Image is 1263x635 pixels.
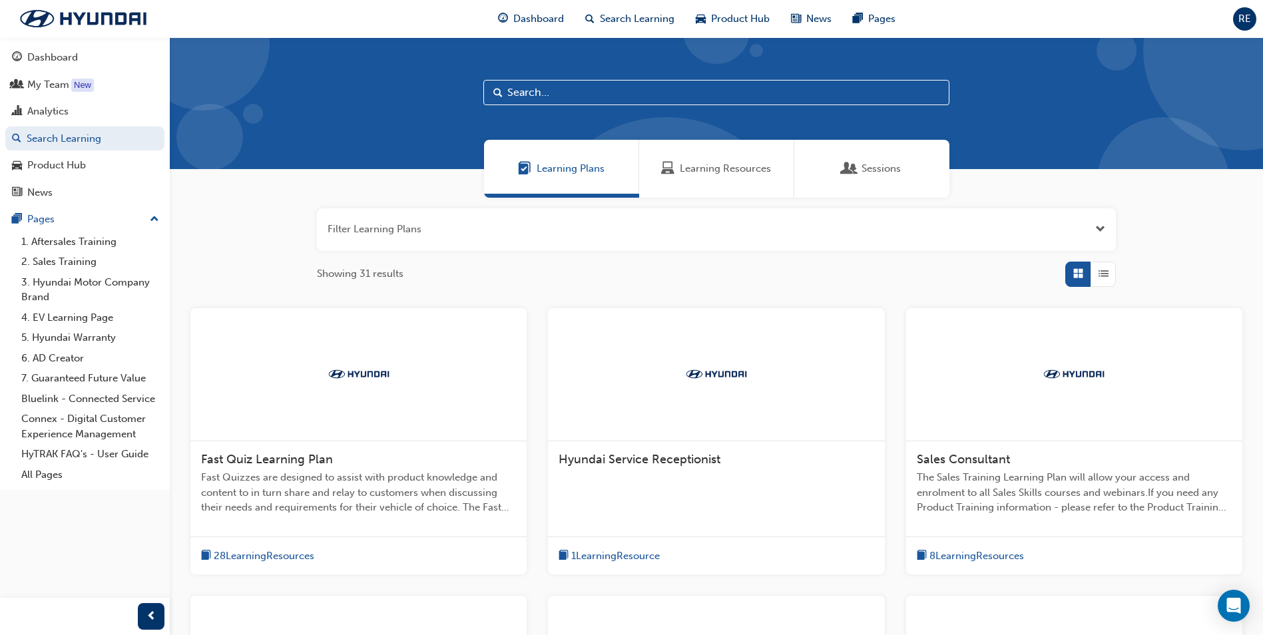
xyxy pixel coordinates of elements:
span: Fast Quizzes are designed to assist with product knowledge and content to in turn share and relay... [201,470,516,515]
a: 2. Sales Training [16,252,164,272]
span: News [806,11,832,27]
span: pages-icon [853,11,863,27]
a: TrakFast Quiz Learning PlanFast Quizzes are designed to assist with product knowledge and content... [190,308,527,575]
a: 5. Hyundai Warranty [16,327,164,348]
span: Learning Plans [518,161,531,176]
button: Pages [5,207,164,232]
span: book-icon [917,548,927,564]
a: Dashboard [5,45,164,70]
a: TrakSales ConsultantThe Sales Training Learning Plan will allow your access and enrolment to all ... [906,308,1242,575]
span: Sessions [862,161,901,176]
button: book-icon28LearningResources [201,548,314,564]
a: SessionsSessions [794,140,949,198]
div: My Team [27,77,69,93]
span: car-icon [12,160,22,172]
span: Product Hub [711,11,770,27]
span: search-icon [585,11,595,27]
a: Bluelink - Connected Service [16,389,164,409]
div: Analytics [27,104,69,119]
span: guage-icon [12,52,22,64]
span: search-icon [12,133,21,145]
span: The Sales Training Learning Plan will allow your access and enrolment to all Sales Skills courses... [917,470,1232,515]
a: TrakHyundai Service Receptionistbook-icon1LearningResource [548,308,884,575]
a: Product Hub [5,153,164,178]
a: Analytics [5,99,164,124]
span: Fast Quiz Learning Plan [201,452,333,467]
span: up-icon [150,211,159,228]
a: Connex - Digital Customer Experience Management [16,409,164,444]
span: people-icon [12,79,22,91]
div: Dashboard [27,50,78,65]
a: search-iconSearch Learning [575,5,685,33]
a: News [5,180,164,205]
span: Sales Consultant [917,452,1010,467]
a: pages-iconPages [842,5,906,33]
span: prev-icon [146,608,156,625]
span: Showing 31 results [317,266,403,282]
a: Search Learning [5,126,164,151]
button: book-icon8LearningResources [917,548,1024,564]
span: news-icon [12,187,22,199]
a: news-iconNews [780,5,842,33]
span: Search [493,85,503,101]
span: Learning Resources [680,161,771,176]
span: guage-icon [498,11,508,27]
a: Learning PlansLearning Plans [484,140,639,198]
a: 1. Aftersales Training [16,232,164,252]
a: 3. Hyundai Motor Company Brand [16,272,164,308]
a: Learning ResourcesLearning Resources [639,140,794,198]
div: News [27,185,53,200]
span: Pages [868,11,895,27]
button: Open the filter [1095,222,1105,237]
span: Search Learning [600,11,674,27]
span: book-icon [201,548,211,564]
div: Tooltip anchor [71,79,94,92]
span: 8 Learning Resources [929,548,1024,564]
div: Pages [27,212,55,227]
img: Trak [7,5,160,33]
span: Hyundai Service Receptionist [559,452,720,467]
a: My Team [5,73,164,97]
img: Trak [1037,367,1111,381]
div: Product Hub [27,158,86,173]
input: Search... [483,80,949,105]
a: 4. EV Learning Page [16,308,164,328]
button: book-icon1LearningResource [559,548,660,564]
span: 28 Learning Resources [214,548,314,564]
span: 1 Learning Resource [571,548,660,564]
span: RE [1238,11,1251,27]
button: DashboardMy TeamAnalyticsSearch LearningProduct HubNews [5,43,164,207]
span: chart-icon [12,106,22,118]
span: car-icon [696,11,706,27]
span: Learning Resources [661,161,674,176]
span: pages-icon [12,214,22,226]
span: book-icon [559,548,569,564]
img: Trak [322,367,395,381]
a: car-iconProduct Hub [685,5,780,33]
a: All Pages [16,465,164,485]
span: Dashboard [513,11,564,27]
span: Learning Plans [537,161,605,176]
a: HyTRAK FAQ's - User Guide [16,444,164,465]
span: List [1099,266,1109,282]
div: Open Intercom Messenger [1218,590,1250,622]
button: RE [1233,7,1256,31]
a: 6. AD Creator [16,348,164,369]
span: Sessions [843,161,856,176]
span: Grid [1073,266,1083,282]
img: Trak [680,367,753,381]
span: news-icon [791,11,801,27]
a: guage-iconDashboard [487,5,575,33]
a: 7. Guaranteed Future Value [16,368,164,389]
